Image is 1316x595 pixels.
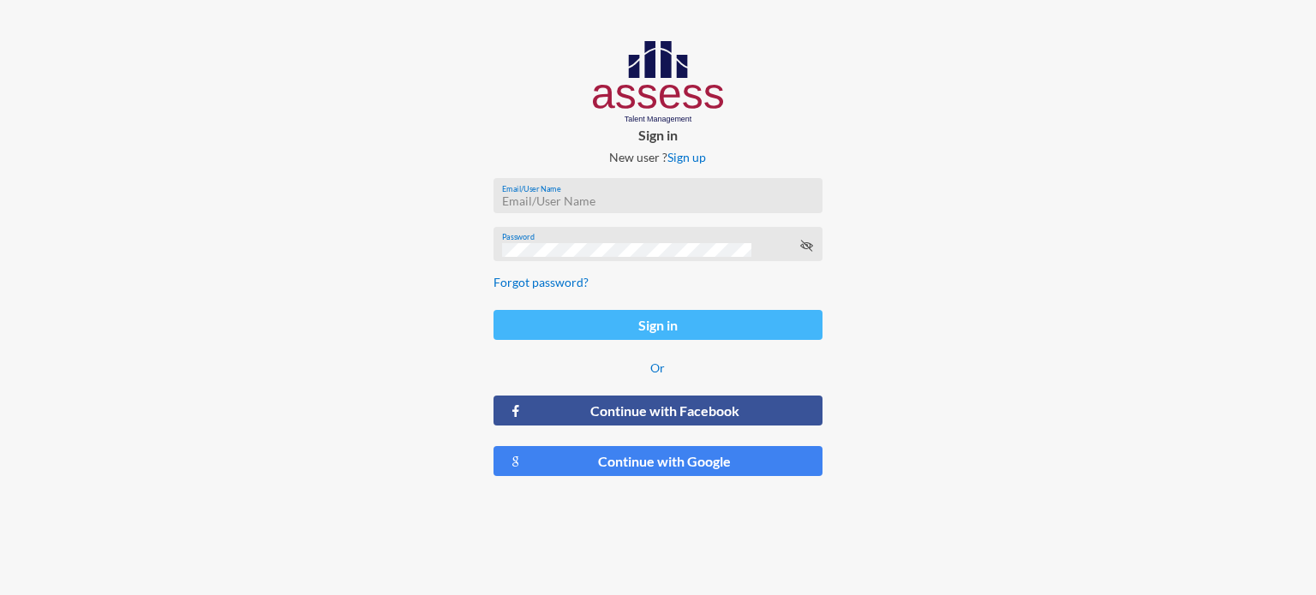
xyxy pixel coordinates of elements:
[480,150,836,164] p: New user ?
[502,194,813,208] input: Email/User Name
[593,41,724,123] img: AssessLogoo.svg
[493,360,822,375] p: Or
[493,310,822,340] button: Sign in
[493,396,822,425] button: Continue with Facebook
[493,446,822,476] button: Continue with Google
[493,275,589,289] a: Forgot password?
[667,150,706,164] a: Sign up
[480,127,836,143] p: Sign in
